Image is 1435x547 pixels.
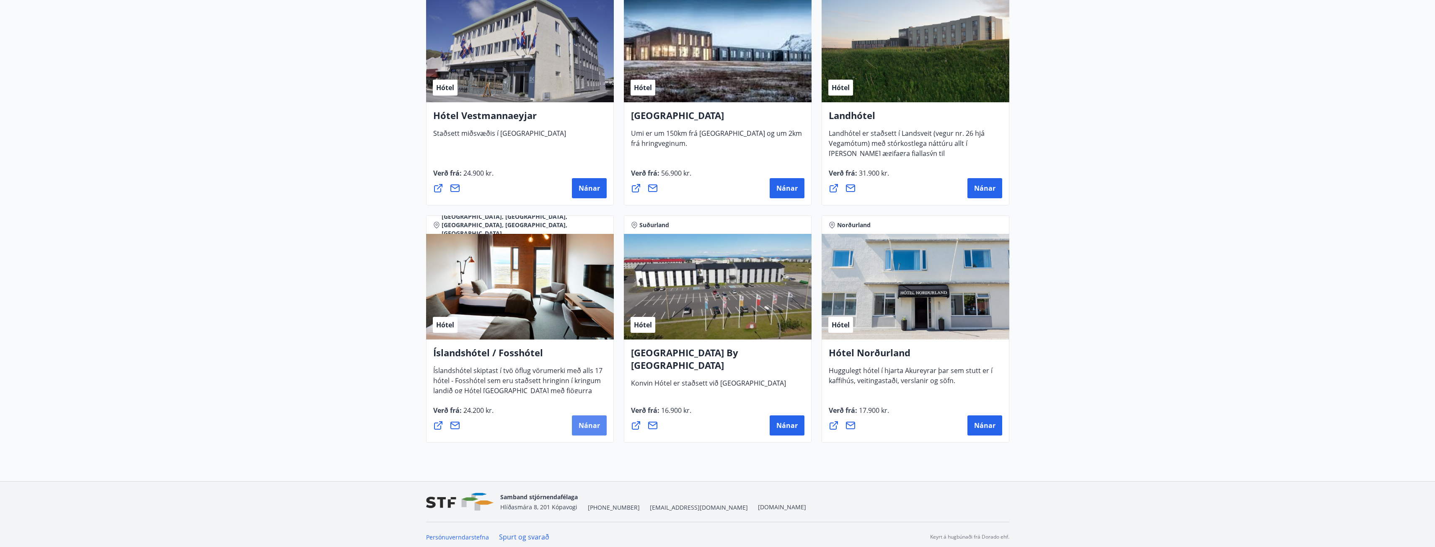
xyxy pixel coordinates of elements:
span: Verð frá : [631,169,691,184]
span: Hótel [436,320,454,329]
button: Nánar [770,178,804,198]
span: Hótel [436,83,454,92]
span: Norðurland [837,221,871,229]
span: Hlíðasmára 8, 201 Kópavogi [500,503,577,511]
span: Hótel [832,320,850,329]
span: Nánar [776,184,798,193]
span: Nánar [579,421,600,430]
span: Nánar [579,184,600,193]
span: Suðurland [639,221,669,229]
span: Hótel [634,320,652,329]
span: Konvin Hótel er staðsett við [GEOGRAPHIC_DATA] [631,378,786,394]
span: Íslandshótel skiptast í tvö öflug vörumerki með alls 17 hótel - Fosshótel sem eru staðsett hringi... [433,366,602,412]
span: Verð frá : [631,406,691,422]
span: Verð frá : [433,169,494,184]
h4: Íslandshótel / Fosshótel [433,346,607,366]
span: 24.900 kr. [462,169,494,178]
span: Hótel [832,83,850,92]
span: 24.200 kr. [462,406,494,415]
img: vjCaq2fThgY3EUYqSgpjEiBg6WP39ov69hlhuPVN.png [426,493,494,511]
span: Samband stjórnendafélaga [500,493,578,501]
button: Nánar [967,178,1002,198]
span: Nánar [974,184,995,193]
span: Nánar [974,421,995,430]
button: Nánar [770,415,804,436]
h4: Hótel Vestmannaeyjar [433,109,607,128]
span: 16.900 kr. [659,406,691,415]
a: Spurt og svarað [499,532,549,542]
span: Staðsett miðsvæðis í [GEOGRAPHIC_DATA] [433,129,566,145]
span: [PHONE_NUMBER] [588,503,640,512]
button: Nánar [572,415,607,436]
p: Keyrt á hugbúnaði frá Dorado ehf. [930,533,1009,541]
span: [EMAIL_ADDRESS][DOMAIN_NAME] [650,503,748,512]
span: Hótel [634,83,652,92]
button: Nánar [967,415,1002,436]
h4: [GEOGRAPHIC_DATA] By [GEOGRAPHIC_DATA] [631,346,804,378]
span: Verð frá : [829,169,889,184]
span: [GEOGRAPHIC_DATA], [GEOGRAPHIC_DATA], [GEOGRAPHIC_DATA], [GEOGRAPHIC_DATA], [GEOGRAPHIC_DATA] [442,213,607,238]
h4: [GEOGRAPHIC_DATA] [631,109,804,128]
span: 56.900 kr. [659,169,691,178]
h4: Landhótel [829,109,1002,128]
a: [DOMAIN_NAME] [758,503,806,511]
span: Umi er um 150km frá [GEOGRAPHIC_DATA] og um 2km frá hringveginum. [631,129,802,155]
span: 17.900 kr. [857,406,889,415]
a: Persónuverndarstefna [426,533,489,541]
span: Verð frá : [829,406,889,422]
span: Landhótel er staðsett í Landsveit (vegur nr. 26 hjá Vegamótum) með stórkostlega náttúru allt í [P... [829,129,985,185]
span: Verð frá : [433,406,494,422]
h4: Hótel Norðurland [829,346,1002,366]
button: Nánar [572,178,607,198]
span: Nánar [776,421,798,430]
span: 31.900 kr. [857,169,889,178]
span: Huggulegt hótel í hjarta Akureyrar þar sem stutt er í kaffihús, veitingastaði, verslanir og söfn. [829,366,993,392]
